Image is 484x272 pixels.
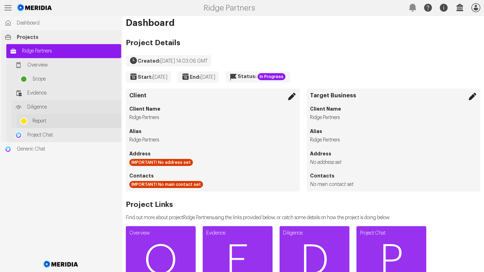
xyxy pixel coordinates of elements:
[310,150,477,157] h4: Address
[17,114,121,128] a: Report
[129,128,296,135] h4: Alias
[138,58,160,63] strong: Created:
[190,75,201,79] strong: End:
[126,40,290,47] h2: Project Details
[310,172,477,179] h4: Contacts
[129,137,296,144] li: Ridge Partners
[129,56,138,65] svg: Created On
[6,44,121,58] a: Ridge Partners
[1,30,121,44] a: Projects
[1,16,121,30] a: Dashboard
[22,48,118,55] span: Ridge Partners
[129,172,296,179] h4: Contacts
[126,201,390,208] h2: Project Links
[126,20,481,27] h1: Dashboard
[138,75,153,79] strong: Start:
[12,86,121,100] a: Evidence
[12,58,121,72] a: Overview
[153,75,167,80] span: [DATE]
[310,128,477,135] h4: Alias
[129,92,296,99] h3: Client
[27,62,118,69] span: Overview
[12,128,121,142] a: Project ChatProject Chat
[17,34,118,41] span: Projects
[310,137,477,144] li: Ridge Partners
[129,150,296,157] h4: Address
[310,114,477,121] li: Ridge Partners
[238,74,257,79] strong: Status:
[17,72,121,86] a: Scope
[17,146,118,153] span: Generic Chat
[15,132,22,139] img: Project Chat
[27,132,118,139] span: Project Chat
[32,76,118,83] span: Scope
[310,105,477,112] h4: Client Name
[310,160,342,165] i: No address set
[160,59,208,64] span: [DATE] 14:03:06 GMT
[42,257,80,272] img: Meridia Logo
[258,73,286,80] div: In Progress
[129,114,296,121] li: Ridge Partners
[17,20,118,27] span: Dashboard
[27,90,118,97] span: Evidence
[129,181,203,188] div: IMPORTANT! No main contact set
[201,75,215,80] span: [DATE]
[129,105,296,112] h4: Client Name
[5,146,12,153] img: Generic Chat
[1,142,121,156] a: Generic ChatGeneric Chat
[310,92,477,99] h3: Target Business
[32,118,118,125] span: Report
[126,214,390,221] p: Find out more about project Ridge Partners using the links provided below, or catch some details ...
[12,100,121,114] a: Diligence
[27,104,118,111] span: Diligence
[310,182,354,187] i: No main contact set
[129,159,193,166] div: IMPORTANT! No address set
